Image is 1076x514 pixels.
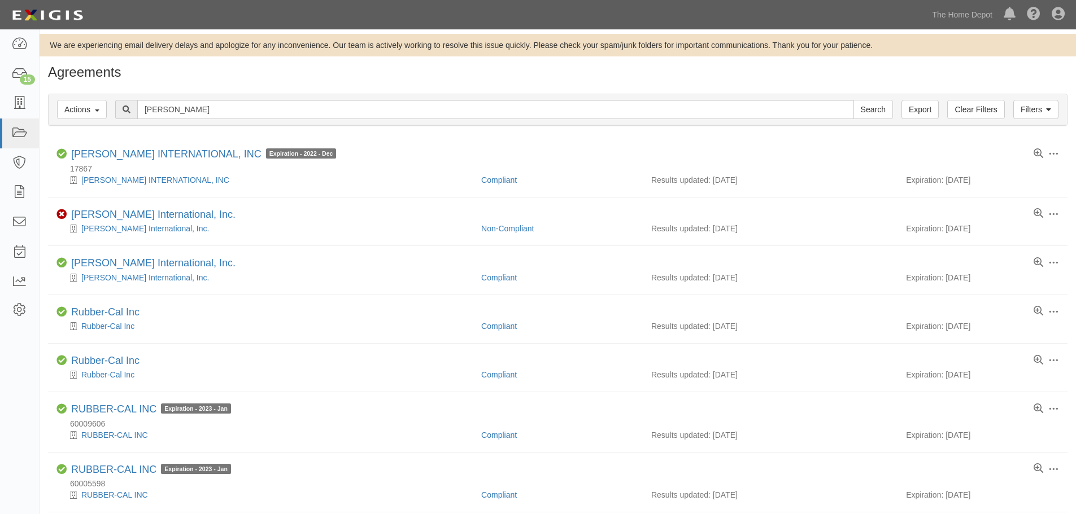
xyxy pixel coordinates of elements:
span: Expiration - 2023 - Jan [161,403,230,414]
div: Expiration: [DATE] [906,223,1059,234]
img: logo-5460c22ac91f19d4615b14bd174203de0afe785f0fc80cf4dbbc73dc1793850b.png [8,5,86,25]
a: View results summary [1034,355,1043,366]
div: Expiration: [DATE] [906,369,1059,380]
div: Results updated: [DATE] [651,272,889,283]
a: View results summary [1034,404,1043,414]
a: [PERSON_NAME] INTERNATIONAL, INC [71,148,262,160]
div: Expiration: [DATE] [906,429,1059,441]
i: Compliant [56,149,67,159]
a: [PERSON_NAME] INTERNATIONAL, INC [81,175,229,184]
div: 15 [20,74,35,85]
a: Compliant [481,370,517,379]
a: View results summary [1034,306,1043,317]
a: RUBBER-CAL INC [81,430,148,440]
a: View results summary [1034,464,1043,474]
div: Expiration: [DATE] [906,272,1059,283]
a: Compliant [481,175,517,184]
i: Non-Compliant [56,209,67,219]
i: Compliant [56,464,67,475]
a: View results summary [1034,149,1043,159]
a: The Home Depot [926,3,998,26]
div: RUBBO INTERNATIONAL, INC [56,174,473,186]
div: Results updated: [DATE] [651,489,889,500]
div: Expiration: [DATE] [906,174,1059,186]
div: RUBBER-CAL INC [56,429,473,441]
a: Filters [1013,100,1058,119]
a: [PERSON_NAME] International, Inc. [81,224,209,233]
i: Help Center - Complianz [1027,8,1040,21]
a: Rubber-Cal Inc [71,355,140,366]
div: Expiration: [DATE] [906,320,1059,332]
i: Compliant [56,258,67,268]
div: Rubber-Cal Inc [71,355,140,367]
div: Rubbo International, Inc. [56,223,473,234]
div: Rubbo International, Inc. [56,272,473,283]
a: Non-Compliant [481,224,534,233]
a: Rubber-Cal Inc [81,322,134,331]
a: Clear Filters [947,100,1004,119]
div: RUBBER-CAL INC [71,464,231,476]
a: View results summary [1034,258,1043,268]
a: Compliant [481,273,517,282]
input: Search [853,100,893,119]
i: Compliant [56,355,67,366]
span: Expiration - 2022 - Dec [266,148,337,159]
a: Rubber-Cal Inc [71,306,140,318]
div: 60005598 [56,478,1068,489]
div: 60009606 [56,418,1068,429]
i: Compliant [56,307,67,317]
input: Search [137,100,854,119]
div: Results updated: [DATE] [651,174,889,186]
div: Rubber-Cal Inc [56,369,473,380]
a: Compliant [481,490,517,499]
a: Rubber-Cal Inc [81,370,134,379]
a: RUBBER-CAL INC [81,490,148,499]
a: Compliant [481,322,517,331]
span: Actions [64,105,90,114]
a: Compliant [481,430,517,440]
a: [PERSON_NAME] International, Inc. [71,209,236,220]
div: RUBBER-CAL INC [71,403,231,416]
span: Expiration - 2023 - Jan [161,464,230,474]
button: Actions [57,100,107,119]
div: Rubbo International, Inc. [71,257,236,270]
div: Expiration: [DATE] [906,489,1059,500]
div: Rubber-Cal Inc [56,320,473,332]
div: Results updated: [DATE] [651,320,889,332]
div: Results updated: [DATE] [651,369,889,380]
div: Results updated: [DATE] [651,223,889,234]
a: View results summary [1034,209,1043,219]
a: Export [901,100,939,119]
a: RUBBER-CAL INC [71,464,156,475]
div: 17867 [56,163,1068,174]
div: RUBBO INTERNATIONAL, INC [71,148,336,161]
a: [PERSON_NAME] International, Inc. [71,257,236,269]
div: RUBBER-CAL INC [56,489,473,500]
h1: Agreements [48,65,1068,80]
a: RUBBER-CAL INC [71,403,156,415]
div: We are experiencing email delivery delays and apologize for any inconvenience. Our team is active... [40,39,1076,51]
div: Rubbo International, Inc. [71,209,236,221]
div: Results updated: [DATE] [651,429,889,441]
a: [PERSON_NAME] International, Inc. [81,273,209,282]
i: Compliant [56,404,67,414]
div: Rubber-Cal Inc [71,306,140,319]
